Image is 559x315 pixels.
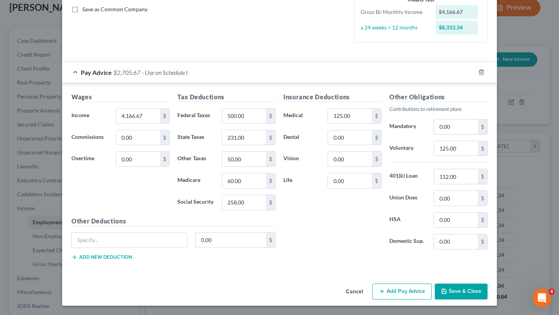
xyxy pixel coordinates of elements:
[279,151,324,167] label: Vision
[266,109,275,123] div: $
[279,130,324,145] label: Dental
[116,152,160,166] input: 0.00
[174,151,218,167] label: Other Taxes
[436,21,478,35] div: $8,333.34
[160,109,169,123] div: $
[71,254,132,260] button: Add new deduction
[160,152,169,166] div: $
[174,173,218,189] label: Medicare
[71,112,89,118] span: Income
[266,152,275,166] div: $
[71,216,276,226] h5: Other Deductions
[266,195,275,210] div: $
[478,234,487,249] div: $
[68,151,112,167] label: Overtime
[434,191,478,206] input: 0.00
[436,5,478,19] div: $4,166.67
[72,233,187,247] input: Specify...
[385,234,430,249] label: Domestic Sup.
[385,212,430,228] label: HSA
[279,108,324,124] label: Medical
[177,92,276,102] h5: Tax Deductions
[283,92,382,102] h5: Insurance Deductions
[372,152,381,166] div: $
[279,173,324,189] label: Life
[478,141,487,156] div: $
[142,69,188,76] span: - Use on Schedule I
[266,130,275,145] div: $
[174,130,218,145] label: State Taxes
[328,109,372,123] input: 0.00
[357,24,432,31] div: x 24 weeks ÷ 12 months
[266,233,275,247] div: $
[160,130,169,145] div: $
[116,109,160,123] input: 0.00
[222,173,266,188] input: 0.00
[81,69,112,76] span: Pay Advice
[116,130,160,145] input: 0.00
[328,173,372,188] input: 0.00
[385,141,430,156] label: Voluntary
[478,191,487,206] div: $
[478,169,487,184] div: $
[434,119,478,134] input: 0.00
[113,69,140,76] span: $2,705.67
[372,173,381,188] div: $
[196,233,266,247] input: 0.00
[174,108,218,124] label: Federal Taxes
[478,119,487,134] div: $
[533,289,551,307] iframe: Intercom live chat
[266,173,275,188] div: $
[385,119,430,135] label: Mandatory
[549,289,555,295] span: 4
[174,195,218,210] label: Social Security
[385,190,430,206] label: Union Dues
[434,213,478,227] input: 0.00
[82,6,148,12] span: Save as Common Company
[372,130,381,145] div: $
[328,130,372,145] input: 0.00
[357,8,432,16] div: Gross Bi-Monthly Income
[222,195,266,210] input: 0.00
[372,284,432,300] button: Add Pay Advice
[434,141,478,156] input: 0.00
[328,152,372,166] input: 0.00
[435,284,488,300] button: Save & Close
[389,105,488,113] p: Contributions to retirement plans
[389,92,488,102] h5: Other Obligations
[478,213,487,227] div: $
[71,92,170,102] h5: Wages
[222,130,266,145] input: 0.00
[434,169,478,184] input: 0.00
[434,234,478,249] input: 0.00
[340,284,369,300] button: Cancel
[372,109,381,123] div: $
[68,130,112,145] label: Commissions
[222,152,266,166] input: 0.00
[222,109,266,123] input: 0.00
[385,169,430,184] label: 401(k) Loan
